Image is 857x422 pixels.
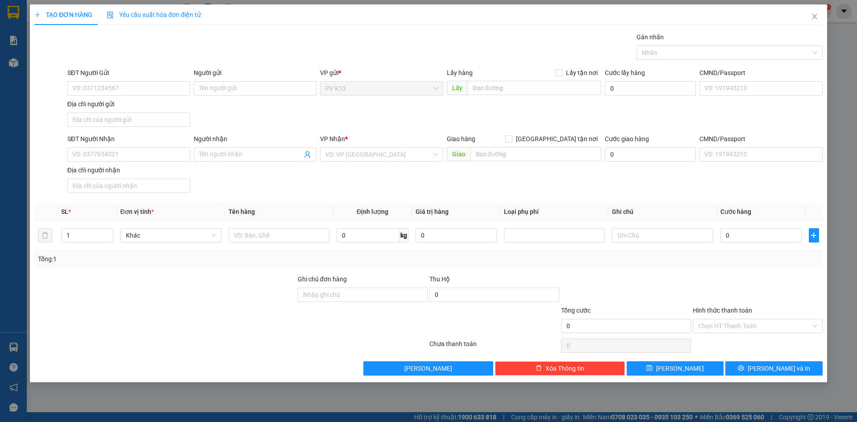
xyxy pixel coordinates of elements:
[38,228,52,242] button: delete
[320,68,443,78] div: VP gửi
[637,33,664,41] label: Gán nhãn
[67,68,190,78] div: SĐT Người Gửi
[605,81,696,96] input: Cước lấy hàng
[447,147,470,161] span: Giao
[34,12,41,18] span: plus
[693,307,752,314] label: Hình thức thanh toán
[304,151,312,158] span: user-add
[536,365,542,372] span: delete
[416,208,449,215] span: Giá trị hàng
[467,81,601,95] input: Dọc đường
[229,208,255,215] span: Tên hàng
[447,69,473,76] span: Lấy hàng
[67,179,190,193] input: Địa chỉ của người nhận
[699,68,822,78] div: CMND/Passport
[399,228,408,242] span: kg
[357,208,388,215] span: Định lượng
[126,229,216,242] span: Khác
[647,365,653,372] span: save
[738,365,744,372] span: printer
[67,99,190,109] div: Địa chỉ người gửi
[809,232,818,239] span: plus
[67,165,190,175] div: Địa chỉ người nhận
[405,364,453,373] span: [PERSON_NAME]
[298,288,428,302] input: Ghi chú đơn hàng
[748,364,810,373] span: [PERSON_NAME] và In
[605,69,645,76] label: Cước lấy hàng
[495,361,625,376] button: deleteXóa Thông tin
[229,228,329,242] input: VD: Bàn, Ghế
[107,11,201,18] span: Yêu cầu xuất hóa đơn điện tử
[447,81,467,95] span: Lấy
[512,134,601,144] span: [GEOGRAPHIC_DATA] tận nơi
[67,113,190,127] input: Địa chỉ của người gửi
[811,13,818,20] span: close
[562,68,601,78] span: Lấy tận nơi
[298,276,347,283] label: Ghi chú đơn hàng
[429,276,450,283] span: Thu Hộ
[428,339,560,355] div: Chưa thanh toán
[627,361,724,376] button: save[PERSON_NAME]
[320,135,345,142] span: VP Nhận
[38,254,331,264] div: Tổng: 1
[605,147,696,162] input: Cước giao hàng
[67,134,190,144] div: SĐT Người Nhận
[609,203,717,221] th: Ghi chú
[470,147,601,161] input: Dọc đường
[612,228,713,242] input: Ghi Chú
[605,135,649,142] label: Cước giao hàng
[326,82,438,95] span: PV K13
[194,68,316,78] div: Người gửi
[364,361,494,376] button: [PERSON_NAME]
[447,135,475,142] span: Giao hàng
[107,12,114,19] img: icon
[62,208,69,215] span: SL
[545,364,584,373] span: Xóa Thông tin
[561,307,591,314] span: Tổng cước
[699,134,822,144] div: CMND/Passport
[720,208,751,215] span: Cước hàng
[726,361,823,376] button: printer[PERSON_NAME] và In
[34,11,92,18] span: TẠO ĐƠN HÀNG
[194,134,316,144] div: Người nhận
[657,364,704,373] span: [PERSON_NAME]
[416,228,497,242] input: 0
[121,208,154,215] span: Đơn vị tính
[809,228,819,242] button: plus
[802,4,827,29] button: Close
[500,203,608,221] th: Loại phụ phí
